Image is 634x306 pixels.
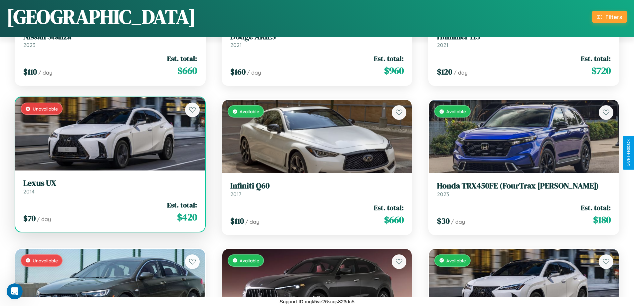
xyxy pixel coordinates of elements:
[7,3,196,30] h1: [GEOGRAPHIC_DATA]
[23,42,35,48] span: 2023
[384,213,404,226] span: $ 660
[437,42,448,48] span: 2021
[626,140,631,166] div: Give Feedback
[33,258,58,263] span: Unavailable
[437,191,449,197] span: 2023
[280,297,354,306] p: Support ID: mgk5ve26scqs823dc5
[245,218,259,225] span: / day
[451,218,465,225] span: / day
[23,32,197,48] a: Nissan Stanza2023
[177,64,197,77] span: $ 660
[230,215,244,226] span: $ 110
[437,32,611,48] a: Hummer H32021
[593,213,611,226] span: $ 180
[7,283,23,299] iframe: Intercom live chat
[23,178,197,188] h3: Lexus UX
[23,213,36,224] span: $ 70
[38,69,52,76] span: / day
[177,210,197,224] span: $ 420
[581,203,611,212] span: Est. total:
[23,66,37,77] span: $ 110
[437,32,611,42] h3: Hummer H3
[23,188,35,195] span: 2014
[247,69,261,76] span: / day
[374,203,404,212] span: Est. total:
[23,178,197,195] a: Lexus UX2014
[230,32,404,42] h3: Dodge ARIES
[23,32,197,42] h3: Nissan Stanza
[446,109,466,114] span: Available
[581,54,611,63] span: Est. total:
[437,181,611,191] h3: Honda TRX450FE (FourTrax [PERSON_NAME])
[230,181,404,191] h3: Infiniti Q60
[230,66,246,77] span: $ 160
[605,13,622,20] div: Filters
[592,11,627,23] button: Filters
[33,106,58,112] span: Unavailable
[167,200,197,210] span: Est. total:
[437,215,450,226] span: $ 30
[230,32,404,48] a: Dodge ARIES2021
[591,64,611,77] span: $ 720
[446,258,466,263] span: Available
[230,191,241,197] span: 2017
[437,181,611,197] a: Honda TRX450FE (FourTrax [PERSON_NAME])2023
[454,69,468,76] span: / day
[437,66,452,77] span: $ 120
[230,42,242,48] span: 2021
[240,258,259,263] span: Available
[37,216,51,222] span: / day
[374,54,404,63] span: Est. total:
[230,181,404,197] a: Infiniti Q602017
[384,64,404,77] span: $ 960
[167,54,197,63] span: Est. total:
[240,109,259,114] span: Available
